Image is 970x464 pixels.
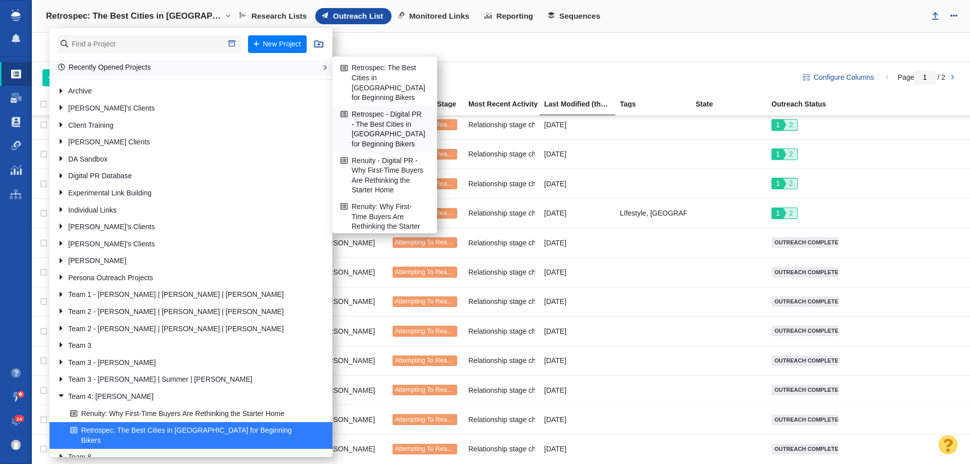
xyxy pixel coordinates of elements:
div: [DATE] [544,379,611,401]
span: Relationship stage changed to: Attempting To Reach, 2 Attempts [468,444,670,453]
span: Page / 2 [898,73,945,81]
div: [DATE] [544,173,611,194]
span: Attempting To Reach (2 tries) [395,328,477,335]
a: [PERSON_NAME] Clients [55,135,312,150]
a: State [696,100,770,109]
span: Relationship stage changed to: Attempting To Reach, 2 Attempts [468,386,670,395]
a: Recently Opened Projects [58,63,151,71]
a: Renuity: Why First-Time Buyers Are Rethinking the Starter Home [338,199,431,244]
a: Research Lists [233,8,315,24]
div: [DATE] [544,320,611,342]
span: Relationship stage changed to: Attempting To Reach, 2 Attempts [468,327,670,336]
div: [PERSON_NAME] [317,320,383,342]
span: Attempting To Reach (2 tries) [395,239,477,246]
span: Reporting [497,12,533,21]
span: Monitored Links [409,12,469,21]
span: Research Lists [252,12,307,21]
a: Individual Links [55,202,312,218]
a: Monitored Links [392,8,478,24]
td: Attempting To Reach (2 tries) [388,346,464,375]
div: [DATE] [544,114,611,135]
div: [PERSON_NAME] [317,261,383,283]
a: Team 1 - [PERSON_NAME] | [PERSON_NAME] | [PERSON_NAME] [55,287,312,303]
span: Relationship stage changed to: Attempting To Reach, 1 Attempt [468,149,666,159]
div: State [696,100,770,108]
span: Relationship stage changed to: Attempting To Reach, 1 Attempt [468,179,666,188]
a: [PERSON_NAME]'s Clients [55,220,312,235]
span: Sequences [559,12,600,21]
div: [DATE] [544,350,611,372]
span: Relationship stage changed to: Attempting To Reach, 2 Attempts [468,356,670,365]
td: Attempting To Reach (2 tries) [388,317,464,346]
a: Team 3 [55,338,312,354]
input: Find a Project [57,35,241,53]
span: Relationship stage changed to: Attempting To Reach, 1 Attempt [468,415,666,424]
td: Attempting To Reach (2 tries) [388,228,464,257]
span: Attempting To Reach (2 tries) [395,298,477,305]
span: LIfestyle, PR, travel [620,209,745,218]
a: Sequences [542,8,609,24]
a: [PERSON_NAME] [55,253,312,269]
span: Relationship stage changed to: Attempting To Reach, 2 Attempts [468,297,670,306]
a: Retrospec: The Best Cities in [GEOGRAPHIC_DATA] for Beginning Bikers [68,423,312,448]
a: Reporting [478,8,542,24]
a: Retrospec: The Best Cities in [GEOGRAPHIC_DATA] for Beginning Bikers [338,61,431,106]
a: [PERSON_NAME]'s Clients [55,100,312,116]
a: Last Modified (this project) [544,100,619,109]
div: Websites [42,35,122,59]
td: Attempting To Reach (2 tries) [388,287,464,316]
div: [DATE] [544,232,611,253]
a: Team 3 - [PERSON_NAME] [55,355,312,371]
td: Attempting To Reach (2 tries) [388,405,464,434]
div: [DATE] [544,143,611,165]
span: 24 [14,415,25,423]
div: [DATE] [544,408,611,430]
span: Attempting To Reach (2 tries) [395,357,477,364]
div: Most Recent Activity [468,100,543,108]
div: Tags [620,100,695,108]
button: New Project [248,35,307,53]
a: Renuity - Digital PR - Why First-Time Buyers Are Rethinking the Starter Home [338,153,431,198]
span: Attempting To Reach (2 tries) [395,269,477,276]
div: [DATE] [544,261,611,283]
button: Configure Columns [797,69,880,86]
div: [PERSON_NAME] [317,232,383,253]
a: Tags [620,100,695,109]
div: [PERSON_NAME] [317,291,383,313]
a: [PERSON_NAME]'s Clients [55,236,312,252]
td: Attempting To Reach (2 tries) [388,375,464,404]
span: Relationship stage changed to: Attempting To Reach, 2 Attempts [468,238,670,247]
span: Configure Columns [813,72,874,83]
td: Attempting To Reach (2 tries) [388,434,464,463]
a: Team 2 - [PERSON_NAME] | [PERSON_NAME] | [PERSON_NAME] [55,304,312,320]
div: [DATE] [544,291,611,313]
a: Experimental Link Building [55,185,312,201]
a: Digital PR Database [55,169,312,184]
div: [DATE] [544,438,611,460]
a: Team 2 - [PERSON_NAME] | [PERSON_NAME] | [PERSON_NAME] [55,321,312,337]
a: Team 4: [PERSON_NAME] [55,389,312,404]
div: Date the Contact information in this project was last edited [544,100,619,108]
div: [PERSON_NAME] [317,379,383,401]
div: [PERSON_NAME] [317,350,383,372]
a: Archive [55,84,312,99]
a: Outreach List [315,8,392,24]
button: Add People [42,69,109,86]
div: [PERSON_NAME] [317,408,383,430]
img: buzzstream_logo_iconsimple.png [11,9,20,21]
span: Relationship stage changed to: Attempting To Reach, 1 Attempt [468,120,666,129]
div: [PERSON_NAME] [317,438,383,460]
h4: Retrospec: The Best Cities in [GEOGRAPHIC_DATA] for Beginning Bikers [46,11,223,21]
a: Persona Outreach Projects [55,270,312,286]
span: Relationship stage changed to: Attempting To Reach, 2 Attempts [468,268,670,277]
span: Relationship stage changed to: Attempting To Reach, 1 Attempt [468,209,666,218]
a: Team 3 - [PERSON_NAME] | Summer | [PERSON_NAME] [55,372,312,388]
img: c9363fb76f5993e53bff3b340d5c230a [11,440,21,450]
td: Attempting To Reach (2 tries) [388,257,464,287]
span: Attempting To Reach (2 tries) [395,445,477,452]
a: DA Sandbox [55,151,312,167]
div: Outreach Status [771,100,846,108]
span: Attempting To Reach (2 tries) [395,386,477,393]
span: Attempting To Reach (2 tries) [395,416,477,423]
div: [DATE] [544,202,611,224]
